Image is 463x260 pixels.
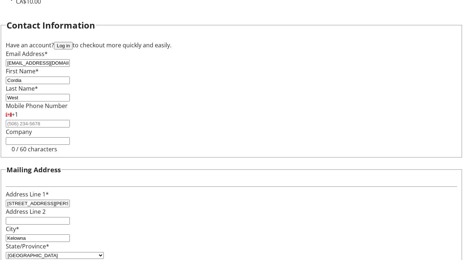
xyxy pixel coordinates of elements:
label: Address Line 2 [6,208,46,216]
label: State/Province* [6,242,49,250]
button: Log in [54,42,73,49]
label: Company [6,128,32,136]
label: Email Address* [6,50,48,58]
input: Address [6,200,70,207]
label: First Name* [6,67,39,75]
h2: Contact Information [7,19,95,32]
h3: Mailing Address [7,165,61,175]
tr-character-limit: 0 / 60 characters [12,145,57,153]
input: (506) 234-5678 [6,120,70,127]
input: City [6,234,70,242]
label: Last Name* [6,84,38,92]
label: Address Line 1* [6,190,49,198]
label: Mobile Phone Number [6,102,68,110]
label: City* [6,225,19,233]
div: Have an account? to checkout more quickly and easily. [6,41,457,49]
